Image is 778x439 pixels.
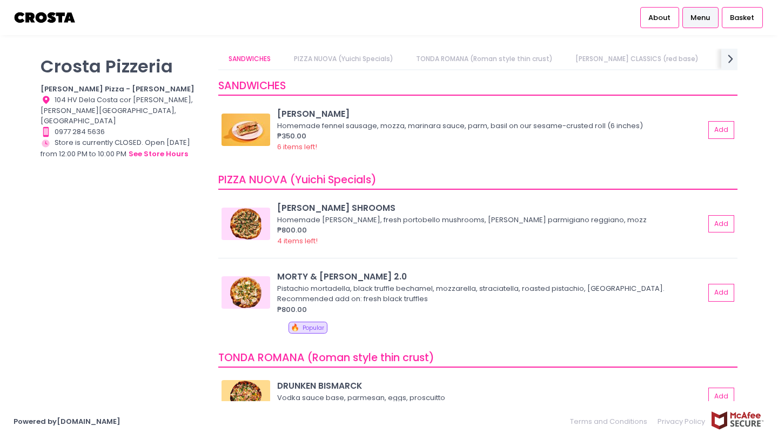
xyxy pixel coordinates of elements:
span: Menu [690,12,710,23]
span: SANDWICHES [218,78,286,93]
span: Popular [303,324,324,332]
a: Menu [682,7,719,28]
div: Vodka sauce base, parmesan, eggs, proscuitto [277,393,701,403]
img: HOAGIE ROLL [222,114,270,146]
span: 4 items left! [277,236,318,246]
div: [PERSON_NAME] [277,108,705,120]
button: see store hours [128,148,189,160]
div: 104 HV Dela Costa cor [PERSON_NAME], [PERSON_NAME][GEOGRAPHIC_DATA], [GEOGRAPHIC_DATA] [41,95,205,127]
button: Add [708,388,734,405]
div: [PERSON_NAME] SHROOMS [277,202,705,214]
span: 6 items left! [277,142,317,152]
div: ₱800.00 [277,304,705,315]
a: Terms and Conditions [570,411,653,432]
span: 🔥 [291,322,299,332]
img: logo [14,8,77,27]
div: MORTY & [PERSON_NAME] 2.0 [277,270,705,283]
span: PIZZA NUOVA (Yuichi Specials) [218,172,377,187]
div: ₱350.00 [277,131,705,142]
button: Add [708,215,734,233]
div: 0977 284 5636 [41,127,205,137]
a: Privacy Policy [653,411,711,432]
a: Powered by[DOMAIN_NAME] [14,416,120,427]
button: Add [708,284,734,302]
a: TONDA ROMANA (Roman style thin crust) [405,49,563,69]
img: SALCICCIA SHROOMS [222,208,270,240]
img: DRUNKEN BISMARCK [222,380,270,413]
span: About [648,12,670,23]
a: [PERSON_NAME] CLASSICS (red base) [565,49,709,69]
div: Pistachio mortadella, black truffle bechamel, mozzarella, straciatella, roasted pistachio, [GEOGR... [277,283,701,304]
img: MORTY & ELLA 2.0 [222,276,270,309]
a: About [640,7,679,28]
span: TONDA ROMANA (Roman style thin crust) [218,350,434,365]
div: Homemade [PERSON_NAME], fresh portobello mushrooms, [PERSON_NAME] parmigiano reggiano, mozz [277,215,701,225]
img: mcafee-secure [710,411,764,430]
p: Crosta Pizzeria [41,56,205,77]
div: ₱800.00 [277,225,705,236]
div: DRUNKEN BISMARCK [277,380,705,392]
a: SANDWICHES [218,49,281,69]
b: [PERSON_NAME] Pizza - [PERSON_NAME] [41,84,194,94]
button: Add [708,121,734,139]
span: Basket [730,12,754,23]
div: Homemade fennel sausage, mozza, marinara sauce, parm, basil on our sesame-crusted roll (6 inches) [277,121,701,131]
div: Store is currently CLOSED. Open [DATE] from 12:00 PM to 10:00 PM [41,137,205,160]
a: PIZZA NUOVA (Yuichi Specials) [283,49,404,69]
